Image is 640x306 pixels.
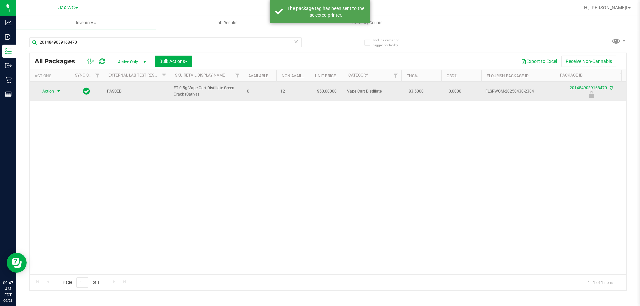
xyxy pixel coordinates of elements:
[487,74,529,78] a: Flourish Package ID
[232,70,243,81] a: Filter
[5,91,12,98] inline-svg: Reports
[156,16,297,30] a: Lab Results
[609,86,613,90] span: Sync from Compliance System
[447,74,457,78] a: CBD%
[485,88,551,95] span: FLSRWGM-20250430-2384
[36,87,54,96] span: Action
[287,5,365,18] div: The package tag has been sent to the selected printer.
[159,70,170,81] a: Filter
[582,277,620,287] span: 1 - 1 of 1 items
[3,280,13,298] p: 09:47 AM EDT
[407,74,418,78] a: THC%
[445,87,465,96] span: 0.0000
[314,87,340,96] span: $50.00000
[405,87,427,96] span: 83.5000
[175,73,225,78] a: Sku Retail Display Name
[159,59,188,64] span: Bulk Actions
[5,77,12,83] inline-svg: Retail
[107,88,166,95] span: PASSED
[155,56,192,67] button: Bulk Actions
[7,253,27,273] iframe: Resource center
[347,88,397,95] span: Vape Cart Distillate
[35,74,67,78] div: Actions
[76,277,88,288] input: 1
[75,73,101,78] a: Sync Status
[570,86,607,90] a: 2014849039168470
[206,20,247,26] span: Lab Results
[282,74,311,78] a: Non-Available
[57,277,105,288] span: Page of 1
[517,56,561,67] button: Export to Excel
[29,37,302,47] input: Search Package ID, Item Name, SKU, Lot or Part Number...
[5,48,12,55] inline-svg: Inventory
[174,85,239,98] span: FT 0.5g Vape Cart Distillate Green Crack (Sativa)
[617,70,628,81] a: Filter
[16,20,156,26] span: Inventory
[5,19,12,26] inline-svg: Analytics
[3,298,13,303] p: 09/23
[92,70,103,81] a: Filter
[280,88,306,95] span: 12
[348,73,368,78] a: Category
[315,74,336,78] a: Unit Price
[373,38,407,48] span: Include items not tagged for facility
[5,62,12,69] inline-svg: Outbound
[55,87,63,96] span: select
[58,5,75,11] span: Jax WC
[5,34,12,40] inline-svg: Inbound
[554,91,629,98] div: Newly Received
[294,37,298,46] span: Clear
[247,88,272,95] span: 0
[108,73,161,78] a: External Lab Test Result
[248,74,268,78] a: Available
[561,56,616,67] button: Receive Non-Cannabis
[560,73,583,78] a: Package ID
[584,5,627,10] span: Hi, [PERSON_NAME]!
[16,16,156,30] a: Inventory
[35,58,82,65] span: All Packages
[390,70,401,81] a: Filter
[83,87,90,96] span: In Sync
